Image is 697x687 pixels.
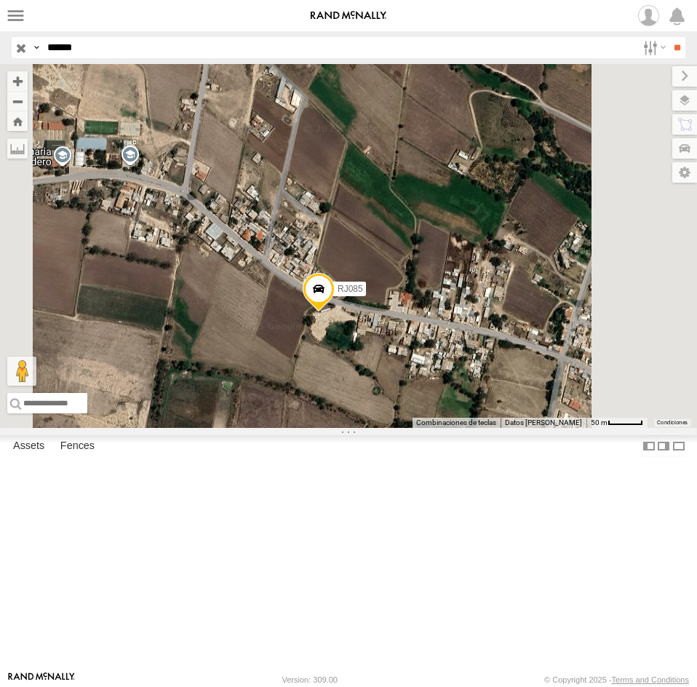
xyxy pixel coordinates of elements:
[672,162,697,183] label: Map Settings
[8,672,75,687] a: Visit our Website
[591,418,608,426] span: 50 m
[6,436,52,456] label: Assets
[505,418,582,428] button: Datos del mapa
[586,418,648,428] button: Escala del mapa: 50 m por 45 píxeles
[7,138,28,159] label: Measure
[637,37,669,58] label: Search Filter Options
[311,11,386,21] img: rand-logo.svg
[338,284,363,294] span: RJ085
[53,436,102,456] label: Fences
[7,111,28,131] button: Zoom Home
[7,71,28,91] button: Zoom in
[612,675,689,684] a: Terms and Conditions
[31,37,42,58] label: Search Query
[672,435,686,456] label: Hide Summary Table
[416,418,496,428] button: Combinaciones de teclas
[7,357,36,386] button: Arrastra el hombrecito naranja al mapa para abrir Street View
[7,91,28,111] button: Zoom out
[282,675,338,684] div: Version: 309.00
[657,420,688,426] a: Condiciones (se abre en una nueva pestaña)
[656,435,671,456] label: Dock Summary Table to the Right
[544,675,689,684] div: © Copyright 2025 -
[642,435,656,456] label: Dock Summary Table to the Left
